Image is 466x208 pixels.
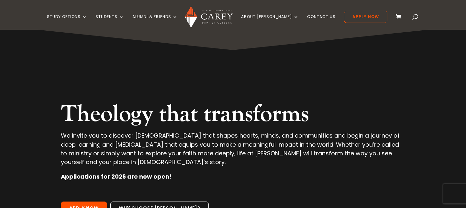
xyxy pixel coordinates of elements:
[241,15,299,30] a: About [PERSON_NAME]
[47,15,87,30] a: Study Options
[61,131,405,172] p: We invite you to discover [DEMOGRAPHIC_DATA] that shapes hearts, minds, and communities and begin...
[132,15,178,30] a: Alumni & Friends
[185,6,232,28] img: Carey Baptist College
[61,172,172,181] strong: Applications for 2026 are now open!
[95,15,124,30] a: Students
[307,15,336,30] a: Contact Us
[344,11,387,23] a: Apply Now
[61,100,405,131] h2: Theology that transforms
